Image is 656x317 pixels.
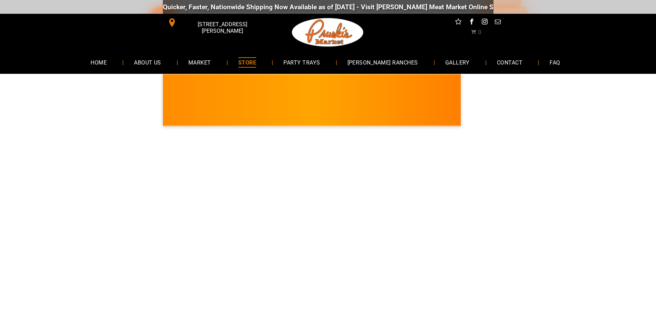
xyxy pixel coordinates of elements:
[493,17,502,28] a: email
[539,53,570,71] a: FAQ
[480,17,489,28] a: instagram
[124,53,171,71] a: ABOUT US
[454,17,463,28] a: Social network
[178,53,221,71] a: MARKET
[467,17,476,28] a: facebook
[291,14,365,51] img: Pruski-s+Market+HQ+Logo2-1920w.png
[178,18,267,38] span: [STREET_ADDRESS][PERSON_NAME]
[435,53,480,71] a: GALLERY
[273,53,330,71] a: PARTY TRAYS
[228,53,267,71] a: STORE
[163,3,580,11] div: Quicker, Faster, Nationwide Shipping Now Available as of [DATE] - Visit [PERSON_NAME] Meat Market...
[478,29,481,36] span: 0
[163,17,268,28] a: [STREET_ADDRESS][PERSON_NAME]
[337,53,428,71] a: [PERSON_NAME] RANCHES
[487,53,533,71] a: CONTACT
[80,53,117,71] a: HOME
